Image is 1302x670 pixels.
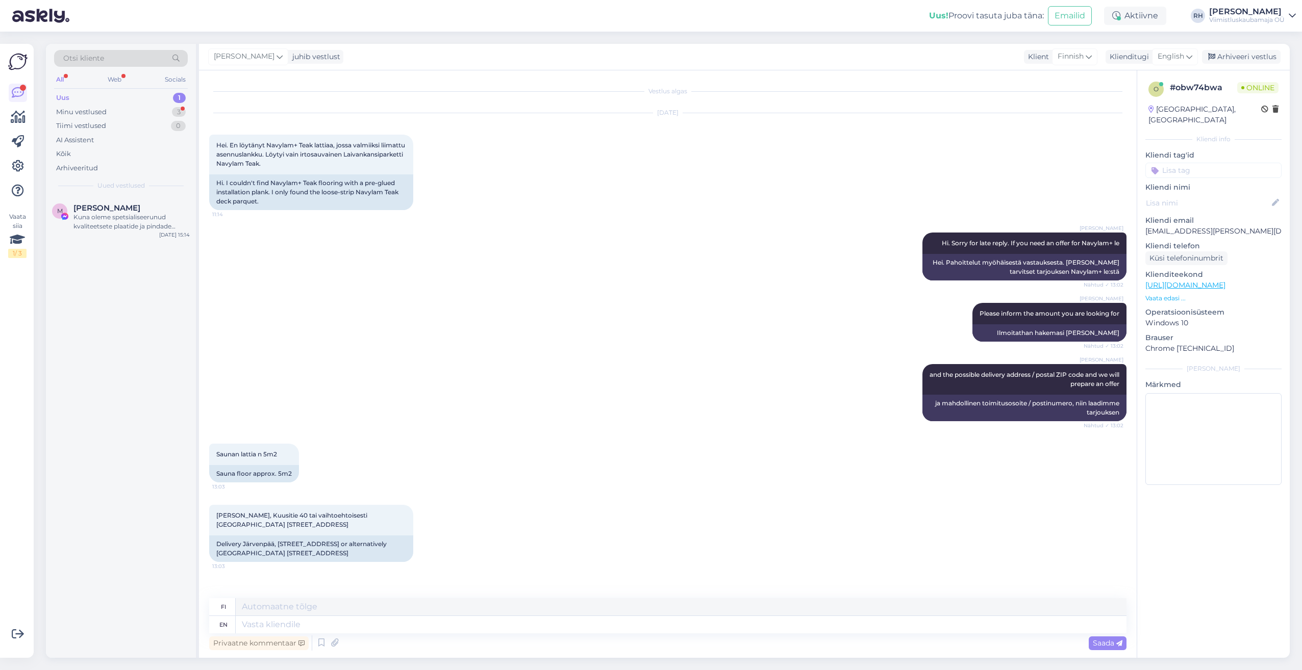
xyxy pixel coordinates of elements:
div: Web [106,73,123,86]
div: Arhiveeri vestlus [1202,50,1281,64]
div: Klienditugi [1106,51,1149,62]
span: 13:03 [212,562,251,570]
div: juhib vestlust [288,51,340,62]
div: Viimistluskaubamaja OÜ [1209,16,1285,24]
span: [PERSON_NAME] [1080,356,1123,364]
a: [URL][DOMAIN_NAME] [1145,280,1225,290]
div: RH [1191,9,1205,23]
p: Vaata edasi ... [1145,294,1282,303]
div: [DATE] [209,108,1126,117]
span: English [1158,51,1184,62]
span: 13:03 [212,483,251,491]
span: Nähtud ✓ 13:02 [1084,422,1123,429]
div: Vaata siia [8,212,27,258]
div: Uus [56,93,69,103]
span: Hei. En löytänyt Navylam+ Teak lattiaa, jossa valmiiksi liimattu asennuslankku. Löytyi vain irtos... [216,141,407,167]
div: [GEOGRAPHIC_DATA], [GEOGRAPHIC_DATA] [1148,104,1261,125]
span: Nähtud ✓ 13:02 [1084,342,1123,350]
div: 3 [172,107,186,117]
button: Emailid [1048,6,1092,25]
div: Socials [163,73,188,86]
div: 0 [171,121,186,131]
div: Aktiivne [1104,7,1166,25]
span: o [1154,85,1159,93]
div: 1 / 3 [8,249,27,258]
span: 11:14 [212,211,251,218]
span: [PERSON_NAME] [214,51,274,62]
div: Kliendi info [1145,135,1282,144]
div: Ilmoitathan hakemasi [PERSON_NAME] [972,324,1126,342]
div: # obw74bwa [1170,82,1237,94]
span: [PERSON_NAME] [1080,295,1123,302]
div: All [54,73,66,86]
b: Uus! [929,11,948,20]
div: Hei. Pahoittelut myöhäisestä vastauksesta. [PERSON_NAME] tarvitset tarjouksen Navylam+ le:stä [922,254,1126,280]
span: Saunan lattia n 5m2 [216,450,277,458]
span: and the possible delivery address / postal ZIP code and we will prepare an offer [930,371,1121,388]
div: 1 [173,93,186,103]
a: [PERSON_NAME]Viimistluskaubamaja OÜ [1209,8,1296,24]
div: Delivery Järvenpää, [STREET_ADDRESS] or alternatively [GEOGRAPHIC_DATA] [STREET_ADDRESS] [209,535,413,562]
input: Lisa nimi [1146,197,1270,209]
div: Minu vestlused [56,107,107,117]
div: Sauna floor approx. 5m2 [209,465,299,482]
p: Kliendi nimi [1145,182,1282,193]
div: en [219,616,228,633]
div: Küsi telefoninumbrit [1145,251,1228,265]
div: Kuna oleme spetsialiseerunud kvaliteetsete plaatide ja pindade tootmisele, soovisin tutvustada me... [73,213,190,231]
div: [PERSON_NAME] [1145,364,1282,373]
span: Nähtud ✓ 13:02 [1084,281,1123,289]
p: Kliendi email [1145,215,1282,226]
span: Uued vestlused [97,181,145,190]
div: Klient [1024,51,1049,62]
div: Hi. I couldn't find Navylam+ Teak flooring with a pre-glued installation plank. I only found the ... [209,174,413,210]
span: M [57,207,63,215]
div: Proovi tasuta juba täna: [929,10,1044,22]
div: [PERSON_NAME] [1209,8,1285,16]
p: Klienditeekond [1145,269,1282,280]
span: Miral Domingotiles [73,203,140,213]
span: [PERSON_NAME] [1080,224,1123,232]
p: Kliendi telefon [1145,241,1282,251]
span: Online [1237,82,1279,93]
img: Askly Logo [8,52,28,71]
div: ja mahdollinen toimitusosoite / postinumero, niin laadimme tarjouksen [922,395,1126,421]
span: Hi. Sorry for late reply. If you need an offer for Navylam+ le [942,239,1119,247]
span: Please inform the amount you are looking for [980,310,1119,317]
span: Saada [1093,638,1122,648]
p: [EMAIL_ADDRESS][PERSON_NAME][DOMAIN_NAME] [1145,226,1282,237]
div: Arhiveeritud [56,163,98,173]
span: Otsi kliente [63,53,104,64]
p: Märkmed [1145,379,1282,390]
p: Brauser [1145,332,1282,343]
p: Chrome [TECHNICAL_ID] [1145,343,1282,354]
p: Kliendi tag'id [1145,150,1282,161]
p: Operatsioonisüsteem [1145,307,1282,318]
div: AI Assistent [56,135,94,145]
div: fi [221,598,226,615]
span: Finnish [1058,51,1084,62]
input: Lisa tag [1145,163,1282,178]
div: [DATE] 15:14 [159,231,190,239]
div: Privaatne kommentaar [209,636,309,650]
div: Vestlus algas [209,87,1126,96]
div: Kõik [56,149,71,159]
span: [PERSON_NAME], Kuusitie 40 tai vaihtoehtoisesti [GEOGRAPHIC_DATA] [STREET_ADDRESS] [216,511,369,528]
p: Windows 10 [1145,318,1282,328]
div: Tiimi vestlused [56,121,106,131]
